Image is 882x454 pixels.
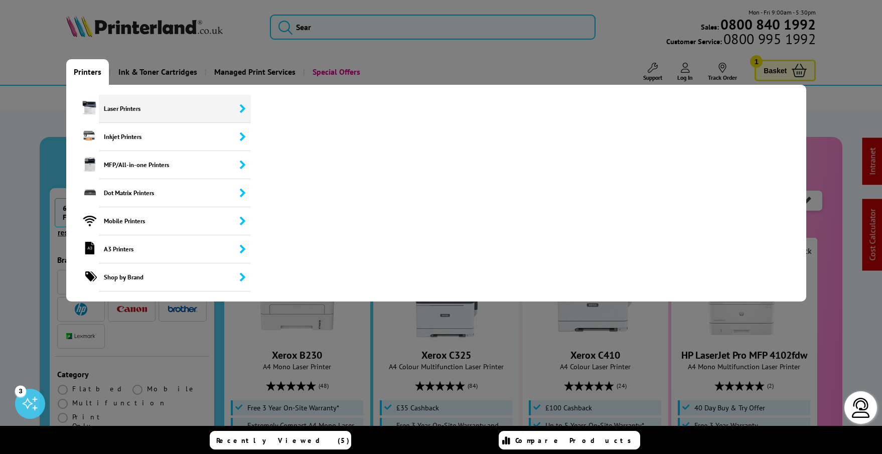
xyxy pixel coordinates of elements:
span: Inkjet Printers [99,123,251,151]
a: A3 Printers [66,235,251,263]
a: Shop by Brand [66,263,251,291]
span: A3 Printers [99,235,251,263]
img: user-headset-light.svg [851,398,871,418]
div: 3 [15,385,26,396]
a: Inkjet Printers [66,123,251,151]
span: Recently Viewed (5) [216,436,350,445]
a: Compare Products [499,431,640,449]
a: MFP/All-in-one Printers [66,151,251,179]
span: Laser Printers [99,95,251,123]
a: Recently Viewed (5) [210,431,351,449]
a: Printers [66,59,109,85]
span: Compare Products [515,436,637,445]
span: MFP/All-in-one Printers [99,151,251,179]
a: Dot Matrix Printers [66,179,251,207]
span: Shop by Brand [99,263,251,291]
a: Laser Printers [66,95,251,123]
span: Dot Matrix Printers [99,179,251,207]
a: Mobile Printers [66,207,251,235]
span: Mobile Printers [99,207,251,235]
